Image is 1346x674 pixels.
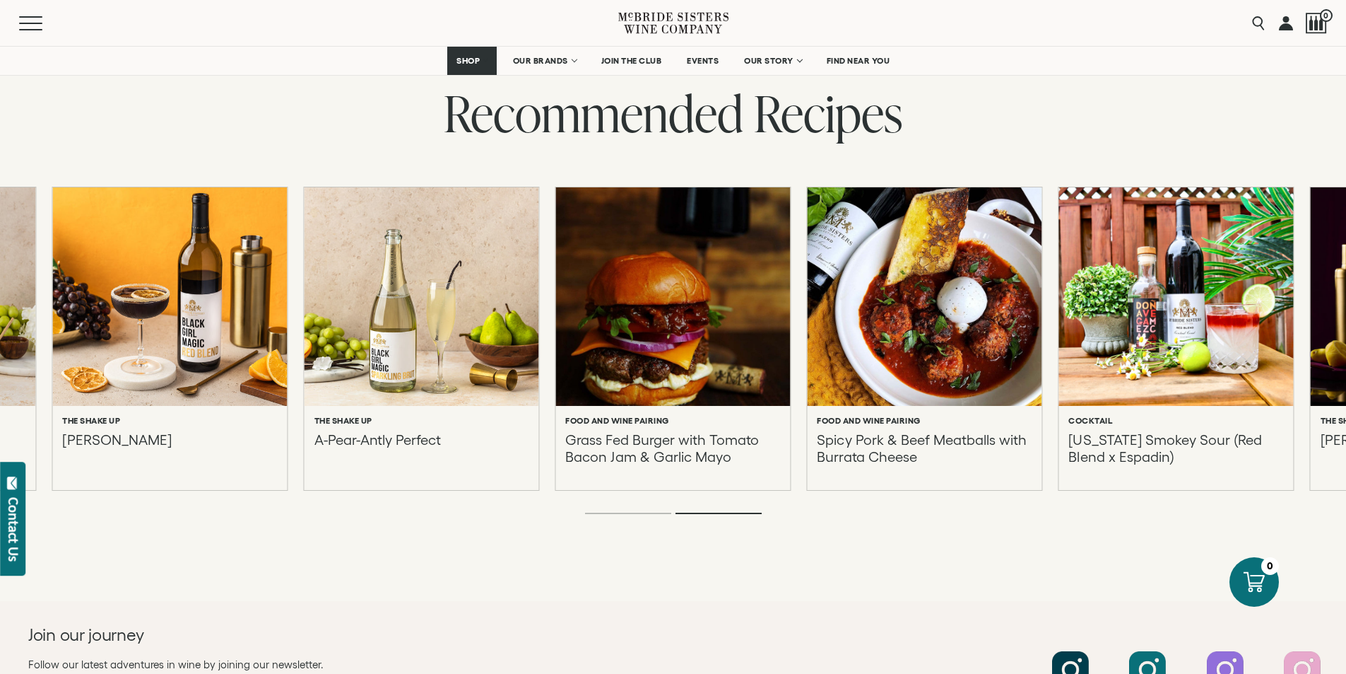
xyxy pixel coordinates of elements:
span: 0 [1320,9,1333,22]
p: [US_STATE] Smokey Sour (Red Blend x Espadin) [1068,431,1283,465]
p: A-Pear-Antly Perfect [314,431,441,465]
h6: The Shake Up [314,416,372,426]
a: Grass Fed Burger with Tomato Bacon Jam & Garlic Mayo Food and Wine Pairing Grass Fed Burger with ... [555,187,790,490]
a: SHOP [447,47,497,75]
span: OUR STORY [744,56,793,66]
span: OUR BRANDS [513,56,568,66]
span: Recipes [754,79,902,147]
a: OUR BRANDS [504,47,585,75]
span: JOIN THE CLUB [601,56,662,66]
h6: Cocktail [1068,416,1113,426]
li: Page dot 1 [585,513,671,514]
div: 0 [1261,557,1279,575]
p: Spicy Pork & Beef Meatballs with Burrata Cheese [817,431,1032,465]
a: EVENTS [678,47,728,75]
span: EVENTS [687,56,719,66]
p: Grass Fed Burger with Tomato Bacon Jam & Garlic Mayo [565,431,780,465]
a: Eliza The Shake Up [PERSON_NAME] [52,187,287,490]
h6: The Shake Up [62,416,120,426]
li: Page dot 2 [675,513,762,514]
h2: Join our journey [28,624,608,646]
span: SHOP [456,56,480,66]
a: Spicy Pork & Beef Meatballs with Burrata Cheese Food and Wine Pairing Spicy Pork & Beef Meatballs... [807,187,1041,490]
p: [PERSON_NAME] [62,431,171,465]
a: FIND NEAR YOU [817,47,899,75]
button: Mobile Menu Trigger [19,16,70,30]
span: Recommended [444,79,743,147]
h6: Food and Wine Pairing [565,416,669,426]
a: OUR STORY [735,47,810,75]
span: FIND NEAR YOU [827,56,890,66]
h6: Food and Wine Pairing [817,416,921,426]
a: JOIN THE CLUB [592,47,671,75]
div: Contact Us [6,497,20,562]
a: New York Smokey Sour (Red Blend x Espadin) Cocktail [US_STATE] Smokey Sour (Red Blend x Espadin) [1058,187,1293,490]
a: A-Pear-Antly Perfect The Shake Up A-Pear-Antly Perfect [305,187,539,490]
